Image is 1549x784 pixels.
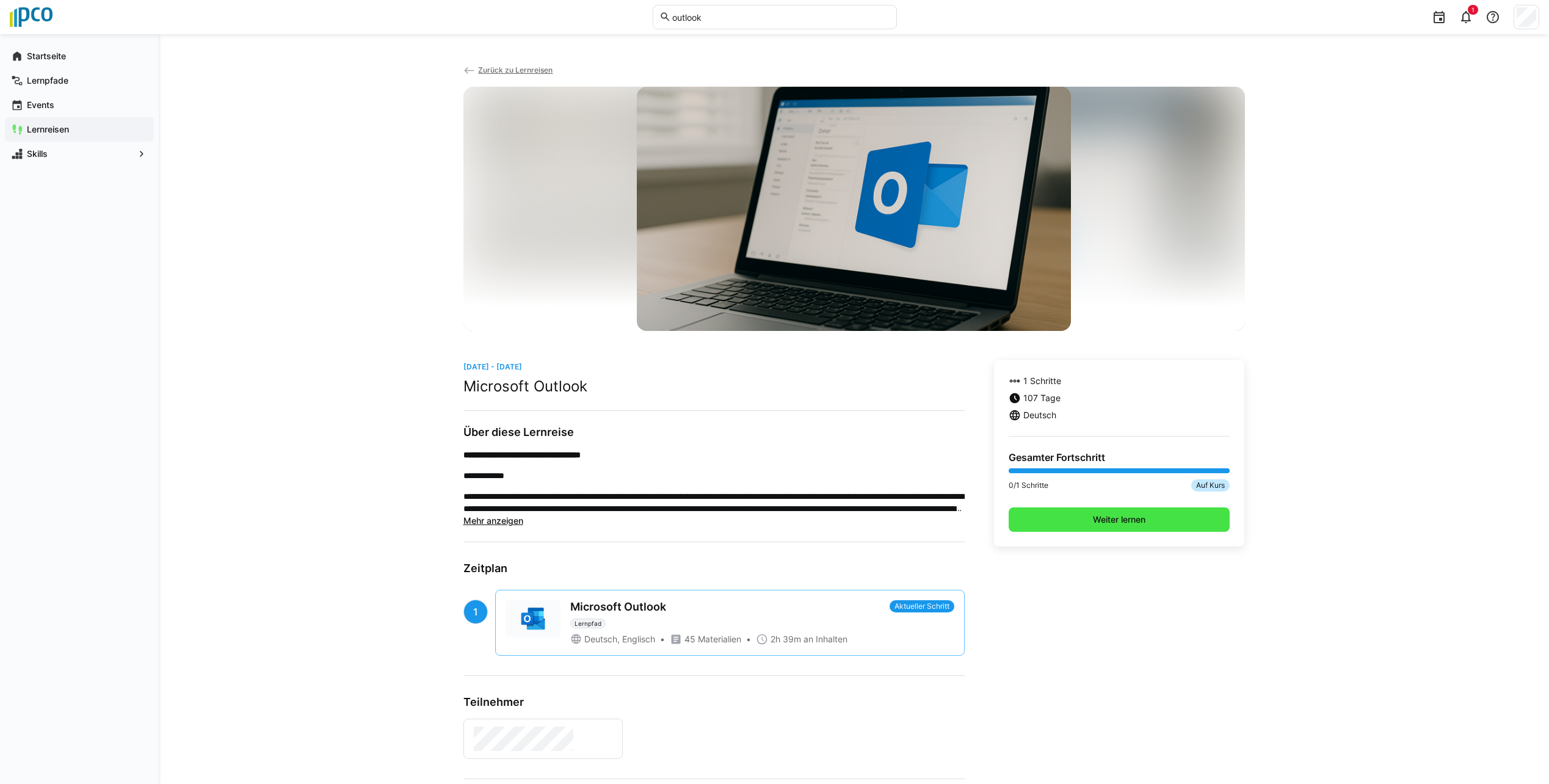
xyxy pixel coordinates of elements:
h3: Über diese Lernreise [463,426,965,439]
span: 2h 39m an Inhalten [771,633,847,645]
span: 1 Schritte [1023,375,1061,387]
h2: Microsoft Outlook [463,377,965,396]
h3: Teilnehmer [463,695,524,709]
button: Weiter lernen [1009,507,1230,532]
img: Microsoft Outlook [506,600,560,637]
p: 0/1 Schritte [1009,481,1048,490]
h3: Zeitplan [463,562,965,575]
span: Lernpfad [575,620,601,627]
span: Deutsch [1023,409,1056,421]
a: Zurück zu Lernreisen [463,65,553,74]
span: 1 [1471,6,1475,13]
span: Zurück zu Lernreisen [478,65,553,74]
span: Aktueller Schritt [890,600,954,612]
span: Deutsch, Englisch [584,633,655,645]
span: [DATE] - [DATE] [463,362,522,371]
span: Mehr anzeigen [463,515,523,526]
span: Auf Kurs [1191,479,1230,492]
div: Microsoft Outlook [570,600,666,614]
span: 107 Tage [1023,392,1061,404]
h4: Gesamter Fortschritt [1009,451,1230,463]
span: Weiter lernen [1091,514,1147,526]
div: 1 [463,600,488,624]
input: Skills und Lernpfade durchsuchen… [671,12,890,23]
span: 45 Materialien [684,633,741,645]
